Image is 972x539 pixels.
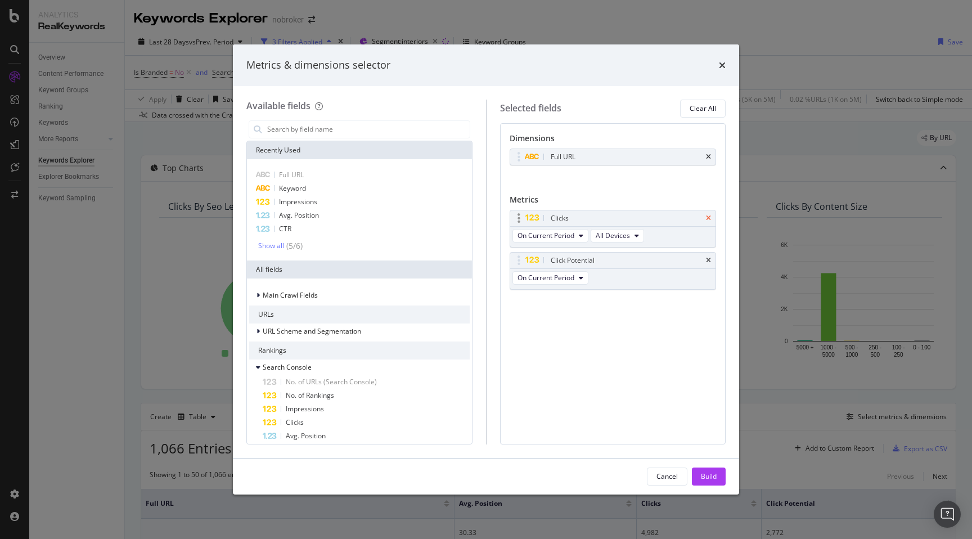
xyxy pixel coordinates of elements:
div: Metrics & dimensions selector [246,58,390,73]
button: All Devices [591,229,644,242]
span: No. of URLs (Search Console) [286,377,377,387]
div: times [706,257,711,264]
div: Rankings [249,342,470,360]
div: times [719,58,726,73]
div: Show all [258,242,284,250]
input: Search by field name [266,121,470,138]
div: Full URLtimes [510,149,717,165]
button: Clear All [680,100,726,118]
div: ClickstimesOn Current PeriodAll Devices [510,210,717,248]
div: Metrics [510,194,717,210]
div: times [706,154,711,160]
span: Clicks [286,417,304,427]
div: Available fields [246,100,310,112]
button: Cancel [647,468,687,486]
span: URL Scheme and Segmentation [263,326,361,336]
span: No. of Rankings [286,390,334,400]
div: Cancel [656,471,678,481]
span: All Devices [596,231,630,240]
div: URLs [249,306,470,324]
div: Clear All [690,104,716,113]
div: Full URL [551,151,575,163]
span: CTR [279,224,291,233]
span: On Current Period [517,231,574,240]
span: Keyword [279,183,306,193]
span: Full URL [279,170,304,179]
div: Click Potential [551,255,595,266]
span: On Current Period [517,273,574,282]
div: times [706,215,711,222]
button: On Current Period [512,271,588,285]
div: Dimensions [510,133,717,149]
button: Build [692,468,726,486]
span: Avg. Position [279,210,319,220]
div: ( 5 / 6 ) [284,240,303,251]
span: Main Crawl Fields [263,290,318,300]
span: Avg. Position [286,431,326,441]
span: Search Console [263,362,312,372]
button: On Current Period [512,229,588,242]
div: modal [233,44,739,495]
span: Impressions [286,404,324,414]
div: Open Intercom Messenger [934,501,961,528]
div: Recently Used [247,141,472,159]
div: Selected fields [500,102,561,115]
div: All fields [247,260,472,279]
span: Impressions [279,197,317,206]
div: Click PotentialtimesOn Current Period [510,252,717,290]
div: Clicks [551,213,569,224]
div: Build [701,471,717,481]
